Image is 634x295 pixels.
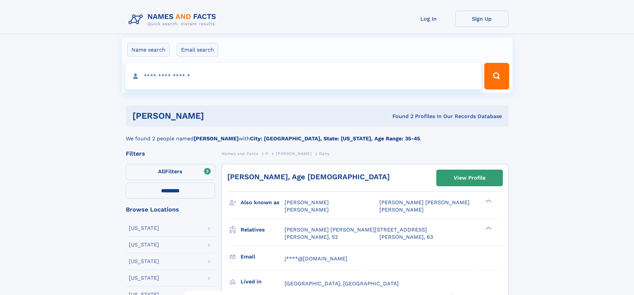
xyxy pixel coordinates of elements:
div: [US_STATE] [129,259,159,264]
button: Search Button [484,63,509,89]
b: [PERSON_NAME] [194,135,239,142]
a: Log In [402,11,455,27]
span: [GEOGRAPHIC_DATA], [GEOGRAPHIC_DATA] [285,280,399,287]
a: [PERSON_NAME], Age [DEMOGRAPHIC_DATA] [227,173,390,181]
a: Sign Up [455,11,509,27]
a: [PERSON_NAME] [PERSON_NAME][STREET_ADDRESS] [285,226,427,233]
h3: Also known as [241,197,285,208]
a: [PERSON_NAME] [276,149,312,158]
span: [PERSON_NAME] [276,151,312,156]
h3: Email [241,251,285,262]
div: ❯ [484,199,492,203]
span: All [158,168,165,175]
a: P [266,149,269,158]
a: Names and Facts [222,149,258,158]
h3: Lived in [241,276,285,287]
div: We found 2 people named with . [126,127,509,143]
label: Name search [127,43,170,57]
div: Found 2 Profiles In Our Records Database [298,113,502,120]
b: City: [GEOGRAPHIC_DATA], State: [US_STATE], Age Range: 35-45 [250,135,420,142]
span: [PERSON_NAME] [285,207,329,213]
div: [US_STATE] [129,225,159,231]
img: Logo Names and Facts [126,11,222,29]
input: search input [125,63,482,89]
div: View Profile [454,170,486,186]
h3: Relatives [241,224,285,235]
span: Dany [319,151,329,156]
label: Filters [126,164,215,180]
span: [PERSON_NAME] [379,207,424,213]
a: [PERSON_NAME], 52 [285,233,338,241]
div: [US_STATE] [129,242,159,247]
label: Email search [177,43,218,57]
div: [US_STATE] [129,275,159,281]
span: P [266,151,269,156]
h1: [PERSON_NAME] [132,112,298,120]
a: [PERSON_NAME], 63 [379,233,433,241]
span: [PERSON_NAME] [285,199,329,206]
a: View Profile [437,170,503,186]
div: ❯ [484,226,492,230]
div: Browse Locations [126,207,215,213]
span: [PERSON_NAME] [PERSON_NAME] [379,199,470,206]
div: Filters [126,151,215,157]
